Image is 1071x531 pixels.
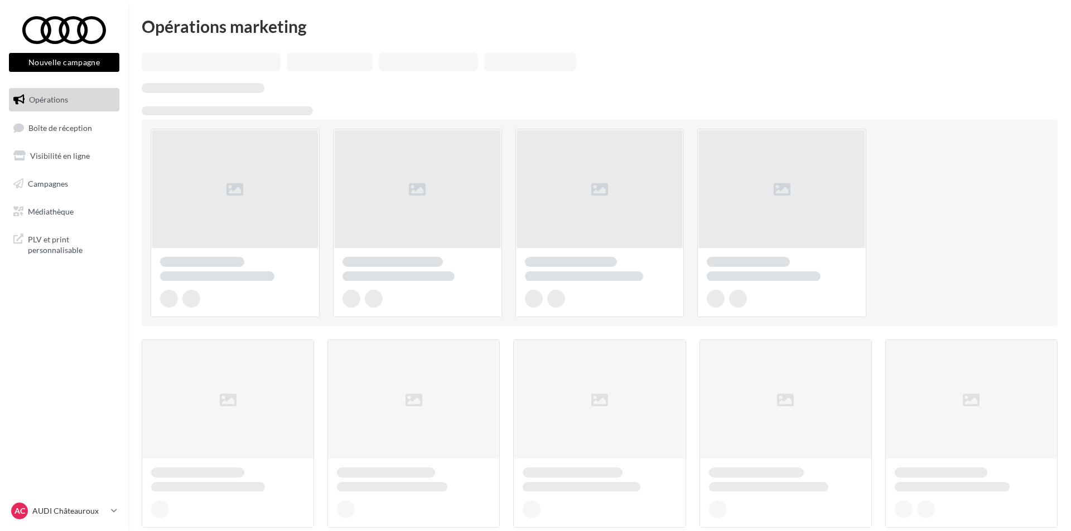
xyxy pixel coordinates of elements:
span: Opérations [29,95,68,104]
button: Nouvelle campagne [9,53,119,72]
a: Visibilité en ligne [7,144,122,168]
a: Médiathèque [7,200,122,223]
a: Boîte de réception [7,116,122,140]
p: AUDI Châteauroux [32,505,107,517]
span: AC [15,505,25,517]
a: PLV et print personnalisable [7,227,122,260]
span: Médiathèque [28,206,74,216]
span: Visibilité en ligne [30,151,90,160]
div: Opérations marketing [142,18,1058,35]
a: AC AUDI Châteauroux [9,500,119,522]
span: PLV et print personnalisable [28,232,115,256]
a: Campagnes [7,172,122,196]
span: Campagnes [28,179,68,188]
a: Opérations [7,88,122,111]
span: Boîte de réception [28,123,92,132]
